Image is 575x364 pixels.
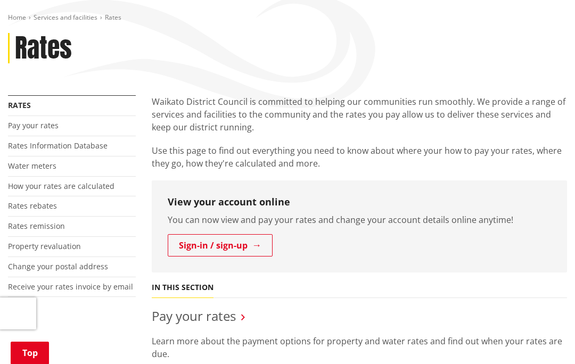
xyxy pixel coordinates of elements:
[11,342,49,364] a: Top
[8,161,56,171] a: Water meters
[34,13,97,22] a: Services and facilities
[152,95,567,134] p: Waikato District Council is committed to helping our communities run smoothly. We provide a range...
[152,283,213,292] h5: In this section
[526,319,564,358] iframe: Messenger Launcher
[8,241,81,251] a: Property revaluation
[8,282,133,292] a: Receive your rates invoice by email
[15,33,72,64] h1: Rates
[8,13,567,22] nav: breadcrumb
[8,140,108,151] a: Rates Information Database
[152,307,236,325] a: Pay your rates
[168,234,273,257] a: Sign-in / sign-up
[168,213,551,226] p: You can now view and pay your rates and change your account details online anytime!
[8,13,26,22] a: Home
[8,100,31,110] a: Rates
[152,335,567,360] p: Learn more about the payment options for property and water rates and find out when your rates ar...
[8,201,57,211] a: Rates rebates
[8,261,108,271] a: Change your postal address
[8,120,59,130] a: Pay your rates
[168,196,551,208] h3: View your account online
[8,181,114,191] a: How your rates are calculated
[105,13,121,22] span: Rates
[8,221,65,231] a: Rates remission
[152,144,567,170] p: Use this page to find out everything you need to know about where your how to pay your rates, whe...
